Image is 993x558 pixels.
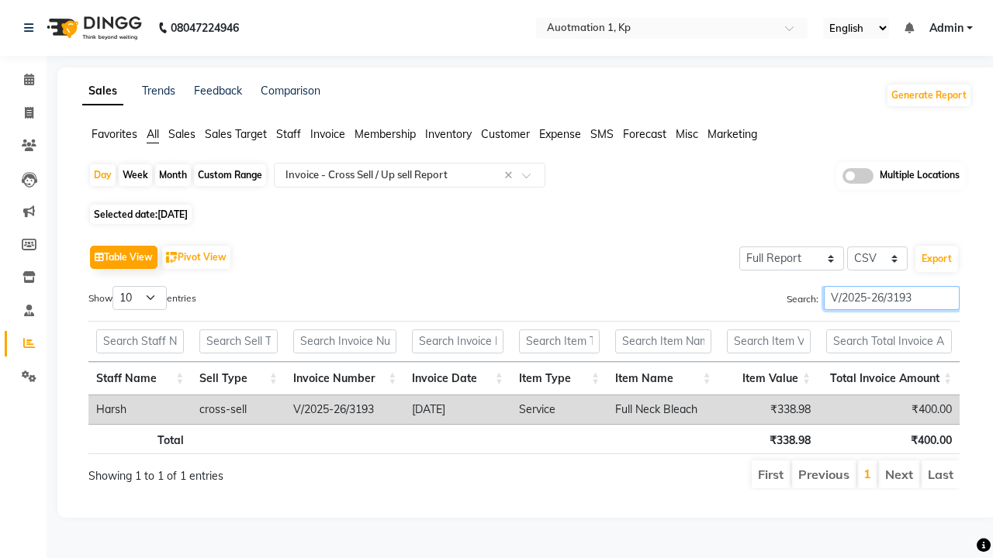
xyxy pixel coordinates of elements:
div: Custom Range [194,164,266,186]
span: All [147,127,159,141]
span: Favorites [92,127,137,141]
th: Invoice Number: activate to sort column ascending [285,362,405,395]
a: Comparison [261,84,320,98]
td: [DATE] [404,395,510,424]
span: Multiple Locations [880,168,960,184]
span: Customer [481,127,530,141]
span: Misc [676,127,698,141]
label: Search: [787,286,960,310]
td: Harsh [88,395,192,424]
th: ₹338.98 [719,424,818,454]
div: Month [155,164,191,186]
td: ₹338.98 [719,395,818,424]
span: Selected date: [90,205,192,224]
td: V/2025-26/3193 [285,395,405,424]
input: Search Item Type [519,329,600,353]
span: [DATE] [157,208,188,220]
select: Showentries [112,286,167,310]
span: Membership [355,127,416,141]
th: Total [88,424,192,454]
span: Expense [539,127,581,141]
span: Clear all [504,167,517,184]
th: Item Value: activate to sort column ascending [719,362,818,395]
th: ₹400.00 [818,424,960,454]
span: Marketing [708,127,757,141]
span: SMS [590,127,614,141]
button: Generate Report [887,84,971,106]
b: 08047224946 [171,6,239,50]
span: Forecast [623,127,666,141]
input: Search Item Value [727,329,811,353]
a: Trends [142,84,175,98]
div: Week [119,164,152,186]
img: logo [40,6,146,50]
td: Full Neck Bleach [607,395,719,424]
input: Search Item Name [615,329,711,353]
th: Item Name: activate to sort column ascending [607,362,719,395]
a: 1 [863,466,871,481]
span: Invoice [310,127,345,141]
span: Admin [929,20,964,36]
label: Show entries [88,286,196,310]
input: Search Total Invoice Amount [826,329,952,353]
th: Staff Name: activate to sort column ascending [88,362,192,395]
button: Export [915,246,958,272]
th: Item Type: activate to sort column ascending [511,362,607,395]
input: Search Invoice Number [293,329,397,353]
span: Sales [168,127,195,141]
button: Pivot View [162,246,230,269]
input: Search Invoice Date [412,329,503,353]
button: Table View [90,246,157,269]
th: Invoice Date: activate to sort column ascending [404,362,510,395]
a: Sales [82,77,123,105]
a: Feedback [194,84,242,98]
div: Showing 1 to 1 of 1 entries [88,459,438,484]
span: Inventory [425,127,472,141]
td: Service [511,395,607,424]
input: Search: [824,286,960,310]
input: Search Sell Type [199,329,277,353]
input: Search Staff Name [96,329,184,353]
td: cross-sell [192,395,285,424]
img: pivot.png [166,252,178,263]
th: Sell Type: activate to sort column ascending [192,362,285,395]
span: Staff [276,127,301,141]
span: Sales Target [205,127,267,141]
div: Day [90,164,116,186]
th: Total Invoice Amount: activate to sort column ascending [818,362,960,395]
td: ₹400.00 [818,395,960,424]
